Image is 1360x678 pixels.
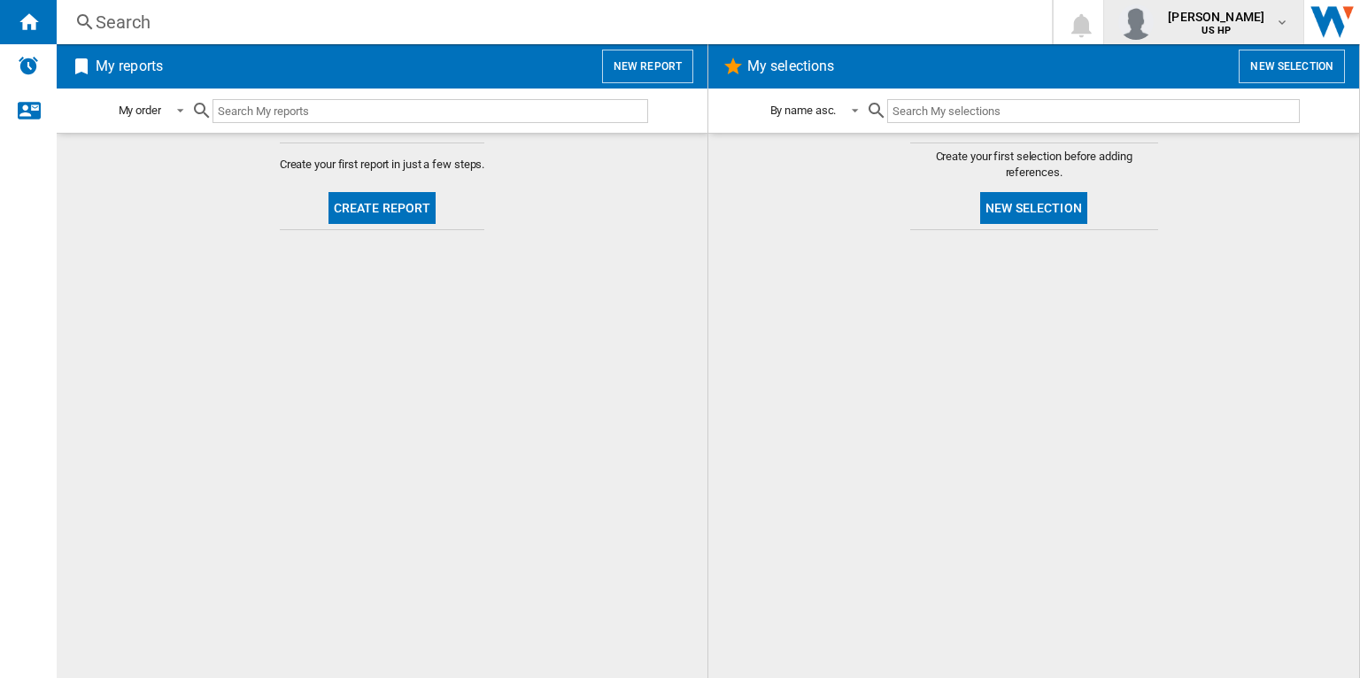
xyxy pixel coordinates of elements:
span: [PERSON_NAME] [1168,8,1264,26]
input: Search My selections [887,99,1299,123]
h2: My reports [92,50,166,83]
img: alerts-logo.svg [18,55,39,76]
button: Create report [328,192,437,224]
div: My order [119,104,161,117]
b: US HP [1202,25,1231,36]
img: profile.jpg [1118,4,1154,40]
div: Search [96,10,1006,35]
button: New selection [980,192,1087,224]
span: Create your first report in just a few steps. [280,157,485,173]
h2: My selections [744,50,838,83]
button: New report [602,50,693,83]
input: Search My reports [212,99,648,123]
button: New selection [1239,50,1345,83]
span: Create your first selection before adding references. [910,149,1158,181]
div: By name asc. [770,104,837,117]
